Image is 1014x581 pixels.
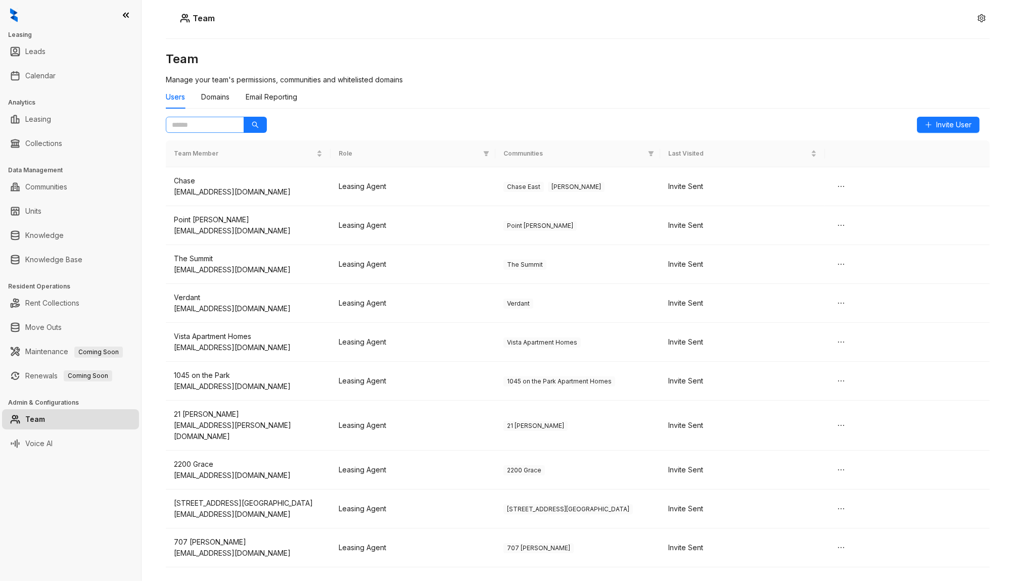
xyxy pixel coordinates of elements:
[8,398,141,407] h3: Admin & Configurations
[331,451,495,490] td: Leasing Agent
[837,421,845,429] span: ellipsis
[174,214,322,225] div: Point [PERSON_NAME]
[2,133,139,154] li: Collections
[166,75,403,84] span: Manage your team's permissions, communities and whitelisted domains
[503,299,533,309] span: Verdant
[331,245,495,284] td: Leasing Agent
[503,337,581,348] span: Vista Apartment Homes
[668,181,817,192] div: Invite Sent
[25,433,53,454] a: Voice AI
[25,225,64,246] a: Knowledge
[25,133,62,154] a: Collections
[2,293,139,313] li: Rent Collections
[917,117,980,133] button: Invite User
[668,503,817,514] div: Invite Sent
[252,121,259,128] span: search
[174,420,322,442] div: [EMAIL_ADDRESS][PERSON_NAME][DOMAIN_NAME]
[25,201,41,221] a: Units
[668,542,817,553] div: Invite Sent
[2,41,139,62] li: Leads
[166,91,185,103] div: Users
[174,175,322,186] div: Chase
[668,259,817,270] div: Invite Sent
[201,91,229,103] div: Domains
[246,91,297,103] div: Email Reporting
[503,504,633,514] span: [STREET_ADDRESS][GEOGRAPHIC_DATA]
[174,409,322,420] div: 21 [PERSON_NAME]
[2,366,139,386] li: Renewals
[25,366,112,386] a: RenewalsComing Soon
[331,284,495,323] td: Leasing Agent
[166,51,990,67] h3: Team
[25,66,56,86] a: Calendar
[668,298,817,309] div: Invite Sent
[174,459,322,470] div: 2200 Grace
[2,342,139,362] li: Maintenance
[668,420,817,431] div: Invite Sent
[25,317,62,337] a: Move Outs
[174,303,322,314] div: [EMAIL_ADDRESS][DOMAIN_NAME]
[978,14,986,22] span: setting
[174,225,322,236] div: [EMAIL_ADDRESS][DOMAIN_NAME]
[837,377,845,385] span: ellipsis
[646,147,656,161] span: filter
[174,381,322,392] div: [EMAIL_ADDRESS][DOMAIN_NAME]
[837,299,845,307] span: ellipsis
[837,544,845,552] span: ellipsis
[481,147,491,161] span: filter
[166,140,331,167] th: Team Member
[503,543,574,553] span: 707 [PERSON_NAME]
[331,140,495,167] th: Role
[174,470,322,481] div: [EMAIL_ADDRESS][DOMAIN_NAME]
[503,260,546,270] span: The Summit
[331,490,495,528] td: Leasing Agent
[925,121,932,128] span: plus
[174,537,322,548] div: 707 [PERSON_NAME]
[25,177,67,197] a: Communities
[2,201,139,221] li: Units
[483,151,489,157] span: filter
[660,140,825,167] th: Last Visited
[74,347,123,358] span: Coming Soon
[2,109,139,129] li: Leasing
[174,331,322,342] div: Vista Apartment Homes
[174,370,322,381] div: 1045 on the Park
[25,293,79,313] a: Rent Collections
[8,282,141,291] h3: Resident Operations
[2,317,139,337] li: Move Outs
[331,401,495,451] td: Leasing Agent
[8,98,141,107] h3: Analytics
[668,464,817,475] div: Invite Sent
[2,433,139,454] li: Voice AI
[503,421,568,431] span: 21 [PERSON_NAME]
[8,30,141,39] h3: Leasing
[548,182,605,192] span: [PERSON_NAME]
[503,182,544,192] span: Chase East
[331,528,495,567] td: Leasing Agent
[503,149,644,159] span: Communities
[10,8,18,22] img: logo
[174,509,322,520] div: [EMAIL_ADDRESS][DOMAIN_NAME]
[837,260,845,268] span: ellipsis
[503,376,615,386] span: 1045 on the Park Apartment Homes
[331,206,495,245] td: Leasing Agent
[331,323,495,362] td: Leasing Agent
[174,264,322,275] div: [EMAIL_ADDRESS][DOMAIN_NAME]
[668,149,809,159] span: Last Visited
[648,151,654,157] span: filter
[331,362,495,401] td: Leasing Agent
[174,342,322,353] div: [EMAIL_ADDRESS][DOMAIN_NAME]
[174,253,322,264] div: The Summit
[837,466,845,474] span: ellipsis
[190,12,215,24] h5: Team
[668,336,817,348] div: Invite Sent
[331,167,495,206] td: Leasing Agent
[64,370,112,381] span: Coming Soon
[837,505,845,513] span: ellipsis
[2,177,139,197] li: Communities
[837,182,845,190] span: ellipsis
[25,109,51,129] a: Leasing
[2,409,139,429] li: Team
[837,338,845,346] span: ellipsis
[2,250,139,270] li: Knowledge Base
